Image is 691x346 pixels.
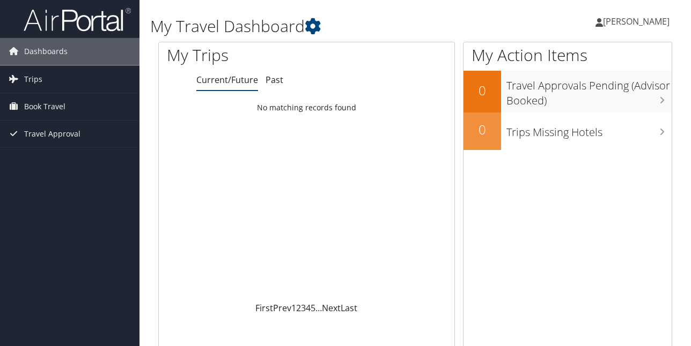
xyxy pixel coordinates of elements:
[24,66,42,93] span: Trips
[506,73,672,108] h3: Travel Approvals Pending (Advisor Booked)
[196,74,258,86] a: Current/Future
[291,302,296,314] a: 1
[306,302,311,314] a: 4
[150,15,504,37] h1: My Travel Dashboard
[341,302,357,314] a: Last
[506,119,672,140] h3: Trips Missing Hotels
[167,44,323,66] h1: My Trips
[464,81,501,100] h2: 0
[596,5,680,37] a: [PERSON_NAME]
[464,121,501,139] h2: 0
[296,302,301,314] a: 2
[464,71,672,112] a: 0Travel Approvals Pending (Advisor Booked)
[311,302,315,314] a: 5
[273,302,291,314] a: Prev
[464,112,672,150] a: 0Trips Missing Hotels
[24,121,80,147] span: Travel Approval
[464,44,672,66] h1: My Action Items
[301,302,306,314] a: 3
[266,74,283,86] a: Past
[24,38,68,65] span: Dashboards
[315,302,322,314] span: …
[322,302,341,314] a: Next
[24,7,131,32] img: airportal-logo.png
[603,16,670,27] span: [PERSON_NAME]
[159,98,454,117] td: No matching records found
[255,302,273,314] a: First
[24,93,65,120] span: Book Travel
